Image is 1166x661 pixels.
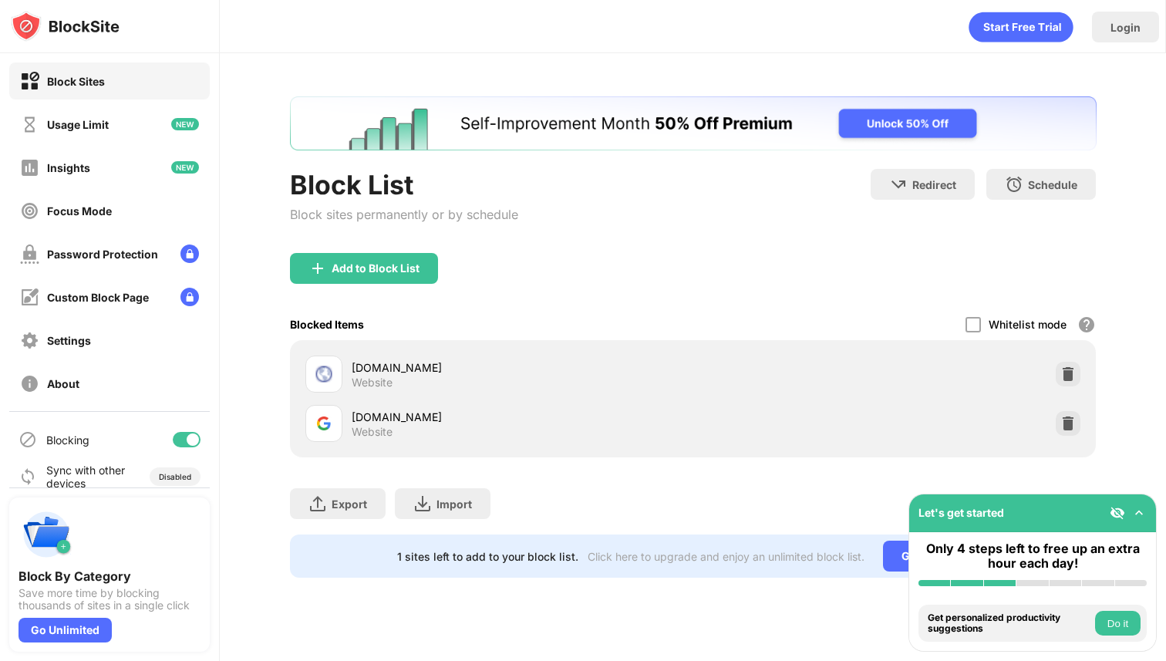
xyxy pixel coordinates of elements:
[47,75,105,88] div: Block Sites
[19,587,201,612] div: Save more time by blocking thousands of sites in a single click
[11,11,120,42] img: logo-blocksite.svg
[883,541,989,572] div: Go Unlimited
[180,245,199,263] img: lock-menu.svg
[290,169,518,201] div: Block List
[332,262,420,275] div: Add to Block List
[19,568,201,584] div: Block By Category
[20,115,39,134] img: time-usage-off.svg
[20,158,39,177] img: insights-off.svg
[352,425,393,439] div: Website
[397,550,578,563] div: 1 sites left to add to your block list.
[20,331,39,350] img: settings-off.svg
[20,288,39,307] img: customize-block-page-off.svg
[171,118,199,130] img: new-icon.svg
[1110,505,1125,521] img: eye-not-visible.svg
[1110,21,1141,34] div: Login
[46,464,126,490] div: Sync with other devices
[20,374,39,393] img: about-off.svg
[47,377,79,390] div: About
[352,409,693,425] div: [DOMAIN_NAME]
[1095,611,1141,636] button: Do it
[912,178,956,191] div: Redirect
[171,161,199,174] img: new-icon.svg
[180,288,199,306] img: lock-menu.svg
[159,472,191,481] div: Disabled
[47,204,112,218] div: Focus Mode
[989,318,1067,331] div: Whitelist mode
[20,72,39,91] img: block-on.svg
[19,467,37,486] img: sync-icon.svg
[918,541,1147,571] div: Only 4 steps left to free up an extra hour each day!
[315,365,333,383] img: favicons
[928,612,1091,635] div: Get personalized productivity suggestions
[47,118,109,131] div: Usage Limit
[290,318,364,331] div: Blocked Items
[1131,505,1147,521] img: omni-setup-toggle.svg
[46,433,89,447] div: Blocking
[20,245,39,264] img: password-protection-off.svg
[47,334,91,347] div: Settings
[315,414,333,433] img: favicons
[352,376,393,390] div: Website
[588,550,864,563] div: Click here to upgrade and enjoy an unlimited block list.
[1028,178,1077,191] div: Schedule
[352,359,693,376] div: [DOMAIN_NAME]
[19,507,74,562] img: push-categories.svg
[332,497,367,511] div: Export
[20,201,39,221] img: focus-off.svg
[47,291,149,304] div: Custom Block Page
[290,207,518,222] div: Block sites permanently or by schedule
[436,497,472,511] div: Import
[918,506,1004,519] div: Let's get started
[47,248,158,261] div: Password Protection
[290,96,1097,150] iframe: Banner
[19,618,112,642] div: Go Unlimited
[19,430,37,449] img: blocking-icon.svg
[47,161,90,174] div: Insights
[969,12,1073,42] div: animation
